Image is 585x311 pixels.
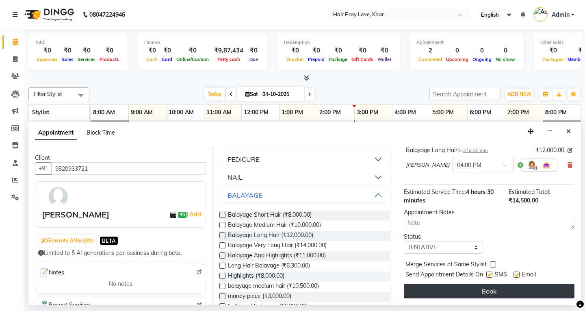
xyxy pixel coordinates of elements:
[463,148,488,153] span: 3 hr 30 min
[505,107,531,118] a: 7:00 PM
[160,57,174,62] span: Card
[242,107,271,118] a: 12:00 PM
[509,188,550,196] span: Estimated Total:
[167,107,196,118] a: 10:00 AM
[495,270,507,281] span: SMS
[533,7,548,22] img: Admin
[327,57,349,62] span: Package
[349,46,375,55] div: ₹0
[60,57,76,62] span: Sales
[505,89,533,100] button: ADD NEW
[160,46,174,55] div: ₹0
[306,57,327,62] span: Prepaid
[204,107,234,118] a: 11:00 AM
[129,107,155,118] a: 9:00 AM
[247,57,260,62] span: Due
[563,125,574,138] button: Close
[457,148,488,153] small: for
[228,292,291,302] span: money piece (₹3,000.00)
[507,91,531,97] span: ADD NEW
[204,88,225,100] span: Today
[227,172,243,182] div: NAIL
[494,57,517,62] span: No show
[32,109,49,116] span: Stylist
[542,160,551,170] img: Interior.png
[144,39,261,46] div: Finance
[375,57,393,62] span: Wallet
[228,221,321,231] span: Balayage Medium Hair (₹10,000.00)
[87,129,115,136] span: Block Time
[76,57,97,62] span: Services
[223,188,387,202] button: BALAYAGE
[21,3,76,26] img: logo
[552,11,570,19] span: Admin
[535,146,564,154] span: ₹12,000.00
[317,107,343,118] a: 2:00 PM
[543,107,569,118] a: 8:00 PM
[228,261,310,272] span: Long Hair Balayage (₹6,300.00)
[405,260,487,270] span: Merge Services of Same Stylist
[38,249,203,257] div: Limited to 5 AI generations per business during beta.
[306,46,327,55] div: ₹0
[247,46,261,55] div: ₹0
[540,57,565,62] span: Packages
[97,46,121,55] div: ₹0
[404,188,466,196] span: Estimated Service Time:
[404,208,574,217] div: Appointment Notes
[174,46,211,55] div: ₹0
[349,57,375,62] span: Gift Cards
[89,3,125,26] b: 08047224946
[406,161,449,169] span: [PERSON_NAME]
[46,185,70,209] img: avatar
[444,57,470,62] span: Upcoming
[109,280,132,288] span: No notes
[211,46,247,55] div: ₹9,87,434
[404,233,483,241] div: Status
[522,270,536,281] span: Email
[494,46,517,55] div: 0
[228,272,284,282] span: Highlights (₹8,000.00)
[228,231,313,241] span: Balayage Long Hair (₹12,000.00)
[39,268,64,278] span: Notes
[100,237,118,244] span: BETA
[35,162,52,175] button: +91
[97,57,121,62] span: Products
[227,154,259,164] div: PEDICURE
[228,241,327,251] span: Balayage Very Long Hair (₹14,000.00)
[223,170,387,185] button: NAIL
[416,46,444,55] div: 2
[228,251,326,261] span: Balayage And Highlights (₹11,000.00)
[35,154,206,162] div: Client
[39,300,91,310] span: Recent Services
[60,46,76,55] div: ₹0
[215,57,242,62] span: Petty cash
[527,160,537,170] img: Hairdresser.png
[178,212,186,218] span: ₹0
[174,57,211,62] span: Online/Custom
[76,46,97,55] div: ₹0
[405,270,483,281] span: Send Appointment Details On
[144,57,160,62] span: Cash
[35,46,60,55] div: ₹0
[429,88,500,100] input: Search Appointment
[279,107,305,118] a: 1:00 PM
[223,152,387,167] button: PEDICURE
[42,209,109,221] div: [PERSON_NAME]
[186,209,202,219] span: |
[392,107,418,118] a: 4:00 PM
[243,91,260,97] span: Sat
[568,148,572,153] i: Edit price
[260,88,301,100] input: 2025-10-04
[35,57,60,62] span: Expenses
[284,39,393,46] div: Redemption
[375,46,393,55] div: ₹0
[416,57,444,62] span: Completed
[188,209,202,219] a: Add
[228,211,312,221] span: Balayage Short Hair (₹8,000.00)
[509,197,538,204] span: ₹14,500.00
[227,190,262,200] div: BALAYAGE
[91,107,117,118] a: 8:00 AM
[444,46,470,55] div: 0
[416,39,517,46] div: Appointment
[34,91,62,97] span: Filter Stylist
